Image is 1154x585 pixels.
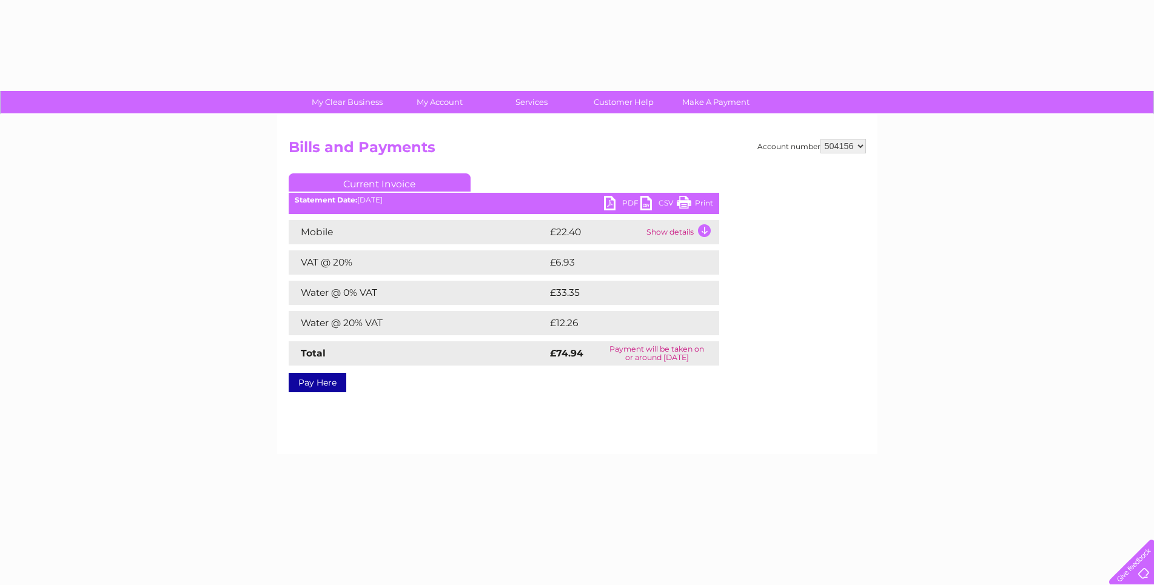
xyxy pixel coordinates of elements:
[389,91,489,113] a: My Account
[643,220,719,244] td: Show details
[289,250,547,275] td: VAT @ 20%
[574,91,674,113] a: Customer Help
[301,347,326,359] strong: Total
[289,311,547,335] td: Water @ 20% VAT
[289,196,719,204] div: [DATE]
[547,220,643,244] td: £22.40
[547,281,694,305] td: £33.35
[757,139,866,153] div: Account number
[595,341,719,366] td: Payment will be taken on or around [DATE]
[677,196,713,213] a: Print
[547,311,694,335] td: £12.26
[547,250,691,275] td: £6.93
[289,139,866,162] h2: Bills and Payments
[289,281,547,305] td: Water @ 0% VAT
[297,91,397,113] a: My Clear Business
[295,195,357,204] b: Statement Date:
[666,91,766,113] a: Make A Payment
[550,347,583,359] strong: £74.94
[640,196,677,213] a: CSV
[289,373,346,392] a: Pay Here
[481,91,582,113] a: Services
[289,173,471,192] a: Current Invoice
[604,196,640,213] a: PDF
[289,220,547,244] td: Mobile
